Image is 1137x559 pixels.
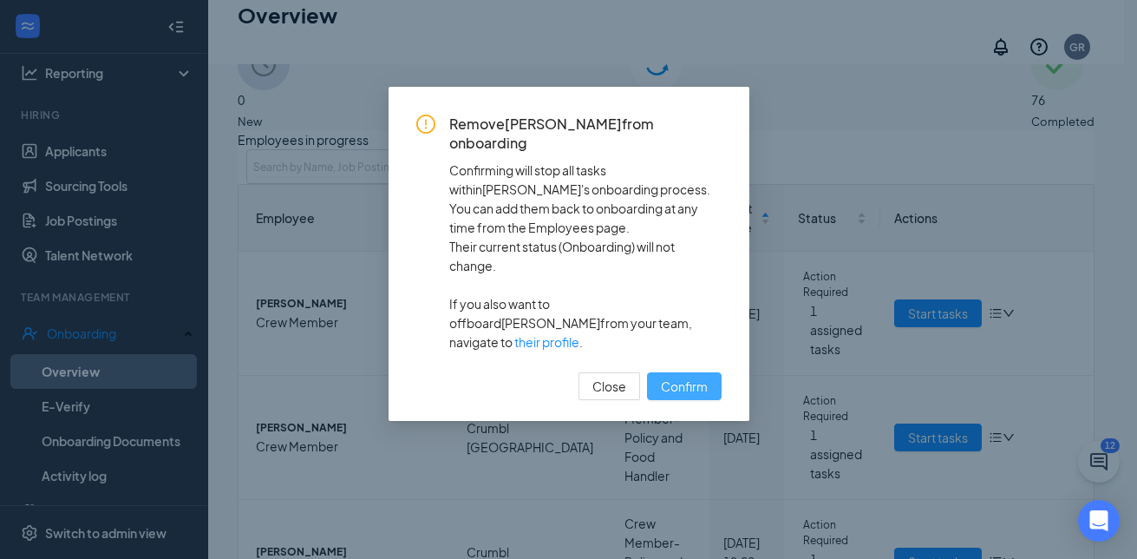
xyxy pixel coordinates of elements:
[661,377,708,396] span: Confirm
[449,115,722,154] span: Remove [PERSON_NAME] from onboarding
[449,161,722,237] span: Confirming will stop all tasks within [PERSON_NAME] 's onboarding process. You can add them back ...
[449,237,722,275] span: Their current status ( Onboarding ) will not change.
[578,372,640,400] button: Close
[592,377,626,396] span: Close
[647,372,722,400] button: Confirm
[449,294,722,352] span: If you also want to offboard [PERSON_NAME] from your team, navigate to .
[416,115,435,134] span: exclamation-circle
[1078,500,1120,542] div: Open Intercom Messenger
[514,334,579,350] a: their profile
